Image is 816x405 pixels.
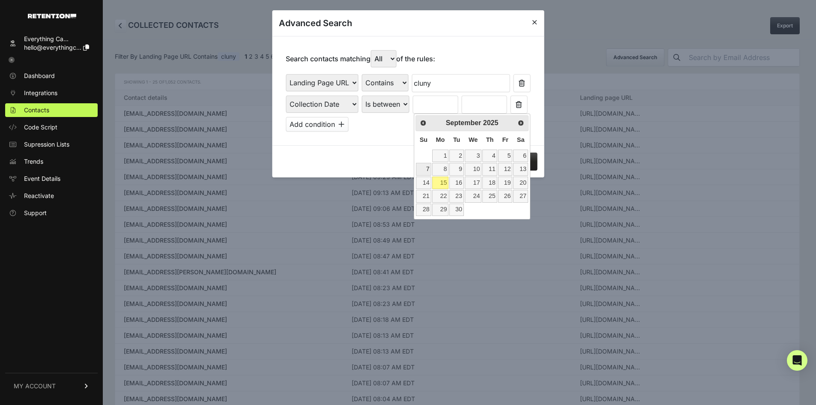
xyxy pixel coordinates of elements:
a: 17 [465,177,481,189]
span: Friday [502,136,508,143]
span: 2025 [483,119,499,126]
a: 18 [482,177,497,189]
span: Code Script [24,123,57,132]
div: Everything Ca... [24,35,89,43]
span: Sunday [420,136,427,143]
span: Contacts [24,106,49,114]
span: September [446,119,481,126]
a: 13 [513,163,528,175]
a: Supression Lists [5,138,98,151]
span: Monday [436,136,445,143]
span: Thursday [486,136,494,143]
a: 23 [449,190,464,202]
a: 7 [416,163,431,175]
a: Integrations [5,86,98,100]
a: 3 [465,150,481,162]
a: 15 [432,177,449,189]
a: Dashboard [5,69,98,83]
span: MY ACCOUNT [14,382,56,390]
a: Event Details [5,172,98,186]
span: Reactivate [24,192,54,200]
a: 28 [416,204,431,216]
a: 4 [482,150,497,162]
img: Retention.com [28,14,76,18]
span: Dashboard [24,72,55,80]
a: Next [515,117,527,129]
div: Open Intercom Messenger [787,350,807,371]
a: 8 [432,163,449,175]
a: 1 [432,150,449,162]
span: Wednesday [469,136,478,143]
a: Trends [5,155,98,168]
a: 25 [482,190,497,202]
a: Contacts [5,103,98,117]
span: Tuesday [453,136,460,143]
span: hello@everythingc... [24,44,81,51]
span: Next [517,120,524,126]
a: MY ACCOUNT [5,373,98,399]
a: 2 [449,150,464,162]
h3: Advanced Search [279,17,352,29]
a: 19 [498,177,513,189]
a: Code Script [5,120,98,134]
a: 11 [482,163,497,175]
a: 14 [416,177,431,189]
a: 21 [416,190,431,202]
span: Trends [24,157,43,166]
a: 10 [465,163,481,175]
a: 9 [449,163,464,175]
span: Support [24,209,47,217]
button: Add condition [286,117,348,132]
a: 16 [449,177,464,189]
a: 6 [513,150,528,162]
p: Search contacts matching of the rules: [286,50,435,67]
span: Event Details [24,174,60,183]
a: Support [5,206,98,220]
a: Everything Ca... hello@everythingc... [5,32,98,54]
span: Supression Lists [24,140,69,149]
a: 29 [432,204,449,216]
span: Integrations [24,89,57,97]
a: Prev [417,117,429,129]
a: 20 [513,177,528,189]
span: Saturday [517,136,525,143]
a: 26 [498,190,513,202]
a: 5 [498,150,513,162]
span: Prev [420,120,427,126]
a: 12 [498,163,513,175]
a: 27 [513,190,528,202]
a: 30 [449,204,464,216]
a: 22 [432,190,449,202]
a: Reactivate [5,189,98,203]
a: 24 [465,190,481,202]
